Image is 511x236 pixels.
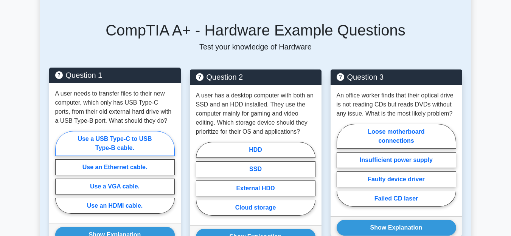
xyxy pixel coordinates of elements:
[49,42,462,51] p: Test your knowledge of Hardware
[337,191,456,207] label: Failed CD laser
[55,71,175,80] h5: Question 1
[196,142,315,158] label: HDD
[337,220,456,236] button: Show Explanation
[196,180,315,196] label: External HDD
[196,200,315,216] label: Cloud storage
[196,161,315,177] label: SSD
[337,124,456,149] label: Loose motherboard connections
[337,91,456,118] p: An office worker finds that their optical drive is not reading CDs but reads DVDs without any iss...
[196,72,315,82] h5: Question 2
[49,21,462,39] h5: CompTIA A+ - Hardware Example Questions
[55,89,175,125] p: A user needs to transfer files to their new computer, which only has USB Type-C ports, from their...
[55,131,175,156] label: Use a USB Type-C to USB Type-B cable.
[55,198,175,214] label: Use an HDMI cable.
[196,91,315,136] p: A user has a desktop computer with both an SSD and an HDD installed. They use the computer mainly...
[55,159,175,175] label: Use an Ethernet cable.
[55,179,175,194] label: Use a VGA cable.
[337,72,456,82] h5: Question 3
[337,152,456,168] label: Insufficient power supply
[337,171,456,187] label: Faulty device driver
